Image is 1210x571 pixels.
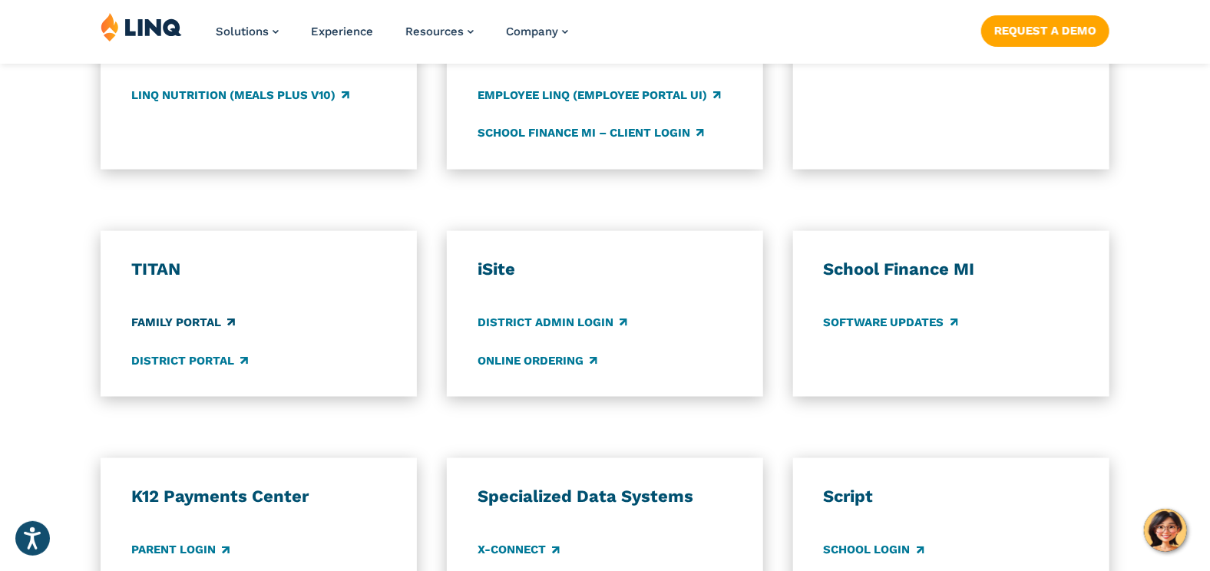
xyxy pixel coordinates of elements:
[478,87,721,104] a: Employee LINQ (Employee Portal UI)
[824,542,924,559] a: School Login
[131,542,230,559] a: Parent Login
[101,12,182,41] img: LINQ | K‑12 Software
[981,15,1109,46] a: Request a Demo
[405,25,464,38] span: Resources
[131,259,386,280] h3: TITAN
[131,352,248,369] a: District Portal
[478,542,560,559] a: X-Connect
[478,124,704,141] a: School Finance MI – Client Login
[506,25,568,38] a: Company
[131,486,386,507] h3: K12 Payments Center
[405,25,474,38] a: Resources
[478,352,597,369] a: Online Ordering
[478,486,732,507] h3: Specialized Data Systems
[216,12,568,63] nav: Primary Navigation
[216,25,269,38] span: Solutions
[981,12,1109,46] nav: Button Navigation
[131,315,235,332] a: Family Portal
[478,259,732,280] h3: iSite
[216,25,279,38] a: Solutions
[824,486,1079,507] h3: Script
[311,25,373,38] a: Experience
[131,87,349,104] a: LINQ Nutrition (Meals Plus v10)
[506,25,558,38] span: Company
[824,259,1079,280] h3: School Finance MI
[478,315,627,332] a: District Admin Login
[1144,509,1187,552] button: Hello, have a question? Let’s chat.
[824,315,958,332] a: Software Updates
